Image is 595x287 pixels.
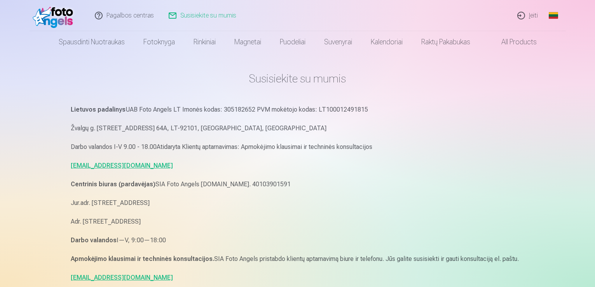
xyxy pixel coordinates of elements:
a: Suvenyrai [315,31,361,53]
p: I—V, 9:00—18:00 [71,235,525,246]
p: Žvalgų g. [STREET_ADDRESS] 64A, LT-92101, [GEOGRAPHIC_DATA], [GEOGRAPHIC_DATA] [71,123,525,134]
p: SIA Foto Angels pristabdo klientų aptarnavimą biure ir telefonu. Jūs galite susisiekti ir gauti k... [71,254,525,264]
a: Kalendoriai [361,31,412,53]
a: Magnetai [225,31,270,53]
h1: Susisiekite su mumis [71,72,525,86]
a: [EMAIL_ADDRESS][DOMAIN_NAME] [71,162,173,169]
p: UAB Foto Angels LT Imonės kodas: 305182652 PVM mokėtojo kodas: LT100012491815 [71,104,525,115]
img: /fa2 [33,3,77,28]
p: SIA Foto Angels [DOMAIN_NAME]. 40103901591 [71,179,525,190]
strong: Lietuvos padalinys [71,106,126,113]
strong: Apmokėjimo klausimai ir techninės konsultacijos. [71,255,214,262]
a: Spausdinti nuotraukas [49,31,134,53]
p: Jur.adr. [STREET_ADDRESS] [71,198,525,208]
a: Raktų pakabukas [412,31,480,53]
a: Rinkiniai [184,31,225,53]
p: Darbo valandos I-V 9.00 - 18.00Atidaryta Klientų aptarnavimas: Apmokėjimo klausimai ir techninės ... [71,142,525,152]
p: Adr. [STREET_ADDRESS] [71,216,525,227]
a: All products [480,31,546,53]
a: Fotoknyga [134,31,184,53]
strong: Darbo valandos [71,236,117,244]
strong: Centrinis biuras (pardavėjas) [71,180,155,188]
a: Puodeliai [270,31,315,53]
a: [EMAIL_ADDRESS][DOMAIN_NAME] [71,274,173,281]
